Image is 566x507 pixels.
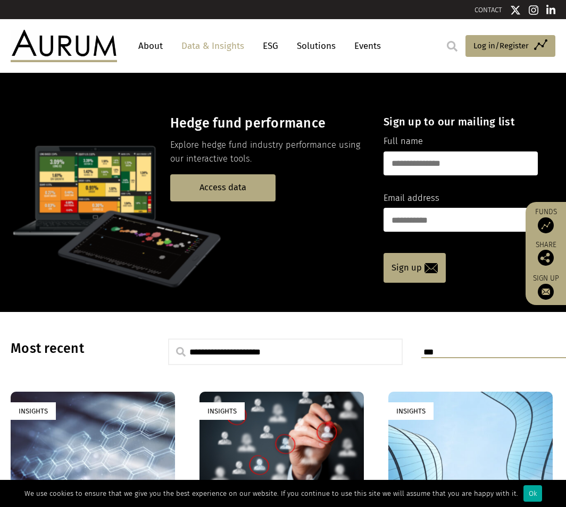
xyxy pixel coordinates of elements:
[170,115,365,131] h3: Hedge fund performance
[384,115,538,128] h4: Sign up to our mailing list
[11,341,144,357] h3: Most recent
[538,250,554,266] img: Share this post
[11,402,56,420] div: Insights
[475,6,502,14] a: CONTACT
[176,36,249,56] a: Data & Insights
[133,36,168,56] a: About
[529,5,538,15] img: Instagram icon
[388,402,434,420] div: Insights
[538,284,554,300] img: Sign up to our newsletter
[170,138,365,166] p: Explore hedge fund industry performance using our interactive tools.
[257,36,284,56] a: ESG
[538,217,554,233] img: Access Funds
[531,274,561,300] a: Sign up
[473,39,529,52] span: Log in/Register
[447,41,457,52] img: search.svg
[384,134,423,148] label: Full name
[384,253,446,283] a: Sign up
[523,485,542,502] div: Ok
[510,5,521,15] img: Twitter icon
[546,5,556,15] img: Linkedin icon
[292,36,341,56] a: Solutions
[170,174,276,201] a: Access data
[531,241,561,266] div: Share
[465,35,555,57] a: Log in/Register
[176,347,186,357] img: search.svg
[11,30,117,62] img: Aurum
[349,36,381,56] a: Events
[199,402,245,420] div: Insights
[424,263,438,273] img: email-icon
[531,207,561,233] a: Funds
[384,191,439,205] label: Email address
